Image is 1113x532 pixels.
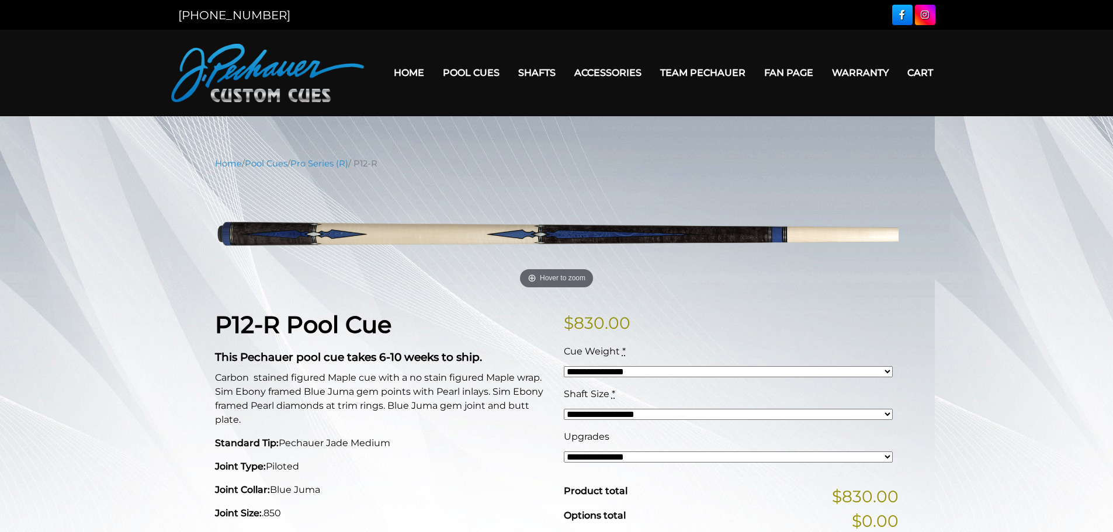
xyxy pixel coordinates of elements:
[384,58,434,88] a: Home
[509,58,565,88] a: Shafts
[215,157,899,170] nav: Breadcrumb
[178,8,290,22] a: [PHONE_NUMBER]
[290,158,348,169] a: Pro Series (R)
[564,313,574,333] span: $
[564,346,620,357] span: Cue Weight
[215,506,550,520] p: .850
[215,460,550,474] p: Piloted
[215,507,262,519] strong: Joint Size:
[755,58,823,88] a: Fan Page
[215,437,279,448] strong: Standard Tip:
[612,388,615,399] abbr: required
[564,313,630,333] bdi: 830.00
[622,346,626,357] abbr: required
[215,350,482,364] strong: This Pechauer pool cue takes 6-10 weeks to ship.
[215,484,270,495] strong: Joint Collar:
[215,436,550,450] p: Pechauer Jade Medium
[215,179,899,293] a: Hover to zoom
[651,58,755,88] a: Team Pechauer
[823,58,898,88] a: Warranty
[215,179,899,293] img: P12-N.png
[245,158,287,169] a: Pool Cues
[215,310,391,339] strong: P12-R Pool Cue
[215,158,242,169] a: Home
[565,58,651,88] a: Accessories
[898,58,942,88] a: Cart
[564,510,626,521] span: Options total
[564,431,609,442] span: Upgrades
[832,484,899,509] span: $830.00
[215,461,266,472] strong: Joint Type:
[564,388,609,399] span: Shaft Size
[215,371,550,427] p: Carbon stained figured Maple cue with a no stain figured Maple wrap. Sim Ebony framed Blue Juma g...
[215,483,550,497] p: Blue Juma
[171,44,364,102] img: Pechauer Custom Cues
[434,58,509,88] a: Pool Cues
[564,485,627,496] span: Product total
